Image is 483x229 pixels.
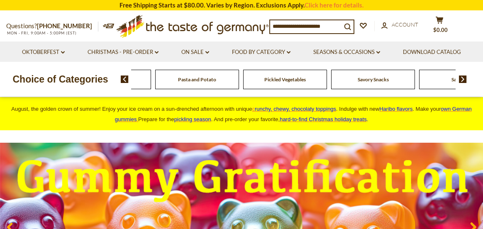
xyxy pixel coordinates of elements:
a: Pasta and Potato [178,76,216,83]
a: On Sale [181,48,209,57]
a: Oktoberfest [22,48,65,57]
a: Haribo flavors [379,106,412,112]
span: . [280,116,368,122]
span: August, the golden crown of summer! Enjoy your ice cream on a sun-drenched afternoon with unique ... [11,106,471,122]
a: Christmas - PRE-ORDER [88,48,159,57]
span: $0.00 [433,27,448,33]
span: runchy, chewy, chocolaty toppings [255,106,336,112]
a: Seasons & Occasions [313,48,380,57]
a: Food By Category [232,48,290,57]
a: Click here for details. [305,1,363,9]
a: Account [381,20,418,29]
p: Questions? [6,21,98,32]
button: $0.00 [427,16,452,37]
img: next arrow [459,76,467,83]
a: [PHONE_NUMBER] [37,22,92,29]
a: hard-to-find Christmas holiday treats [280,116,367,122]
span: MON - FRI, 9:00AM - 5:00PM (EST) [6,31,77,35]
a: Sausages [451,76,471,83]
a: crunchy, chewy, chocolaty toppings [252,106,337,112]
a: Pickled Vegetables [264,76,306,83]
img: previous arrow [121,76,129,83]
a: pickling season [174,116,211,122]
a: Download Catalog [403,48,461,57]
span: Account [392,21,418,28]
a: Savory Snacks [358,76,389,83]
